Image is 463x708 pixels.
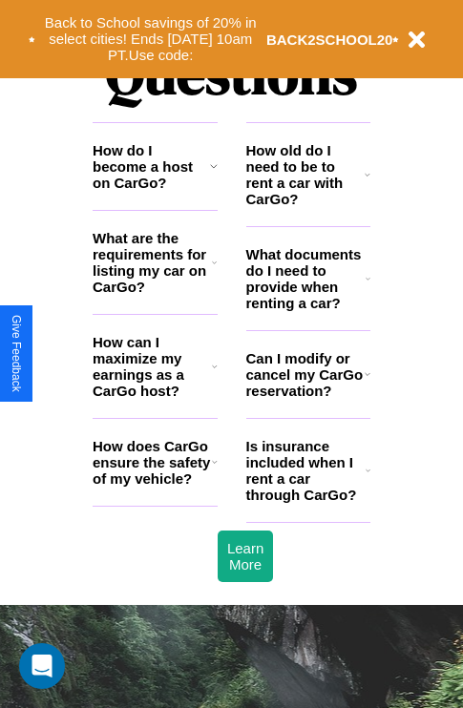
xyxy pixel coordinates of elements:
h3: What are the requirements for listing my car on CarGo? [93,230,212,295]
h3: How does CarGo ensure the safety of my vehicle? [93,438,212,487]
b: BACK2SCHOOL20 [266,31,393,48]
h3: What documents do I need to provide when renting a car? [246,246,367,311]
button: Back to School savings of 20% in select cities! Ends [DATE] 10am PT.Use code: [35,10,266,69]
h3: How old do I need to be to rent a car with CarGo? [246,142,366,207]
h3: How can I maximize my earnings as a CarGo host? [93,334,212,399]
button: Learn More [218,531,273,582]
h3: Is insurance included when I rent a car through CarGo? [246,438,366,503]
div: Give Feedback [10,315,23,392]
div: Open Intercom Messenger [19,643,65,689]
h3: How do I become a host on CarGo? [93,142,210,191]
h3: Can I modify or cancel my CarGo reservation? [246,350,365,399]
